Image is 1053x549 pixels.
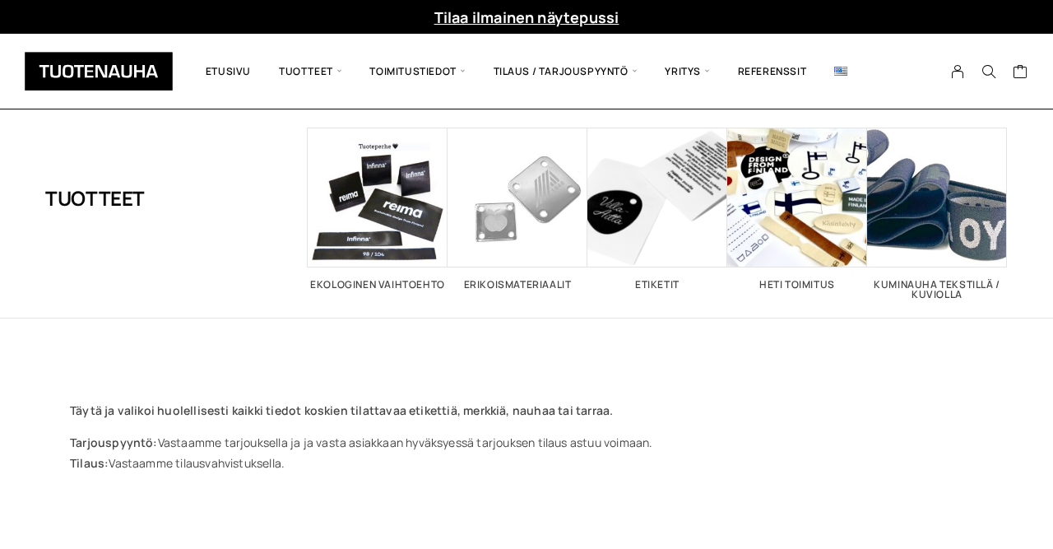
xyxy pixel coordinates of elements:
[587,128,727,290] a: Visit product category Etiketit
[587,280,727,290] h2: Etiketit
[70,435,158,450] strong: Tarjouspyyntö:
[973,64,1004,79] button: Search
[867,128,1007,300] a: Visit product category Kuminauha tekstillä / kuviolla
[480,46,652,96] span: Tilaus / Tarjouspyyntö
[355,46,479,96] span: Toimitustiedot
[70,455,109,471] strong: Tilaus:
[448,280,587,290] h2: Erikoismateriaalit
[1013,63,1028,83] a: Cart
[70,432,983,473] p: Vastaamme tarjouksella ja ja vasta asiakkaan hyväksyessä tarjouksen tilaus astuu voimaan. Vastaam...
[25,52,173,91] img: Tuotenauha Oy
[192,46,265,96] a: Etusivu
[45,128,145,268] h1: Tuotteet
[867,280,1007,300] h2: Kuminauha tekstillä / kuviolla
[448,128,587,290] a: Visit product category Erikoismateriaalit
[834,67,847,76] img: English
[434,7,619,27] a: Tilaa ilmainen näytepussi
[651,46,723,96] span: Yritys
[265,46,355,96] span: Tuotteet
[727,280,867,290] h2: Heti toimitus
[942,64,974,79] a: My Account
[308,280,448,290] h2: Ekologinen vaihtoehto
[724,46,821,96] a: Referenssit
[308,128,448,290] a: Visit product category Ekologinen vaihtoehto
[727,128,867,290] a: Visit product category Heti toimitus
[70,402,613,418] strong: Täytä ja valikoi huolellisesti kaikki tiedot koskien tilattavaa etikettiä, merkkiä, nauhaa tai ta...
